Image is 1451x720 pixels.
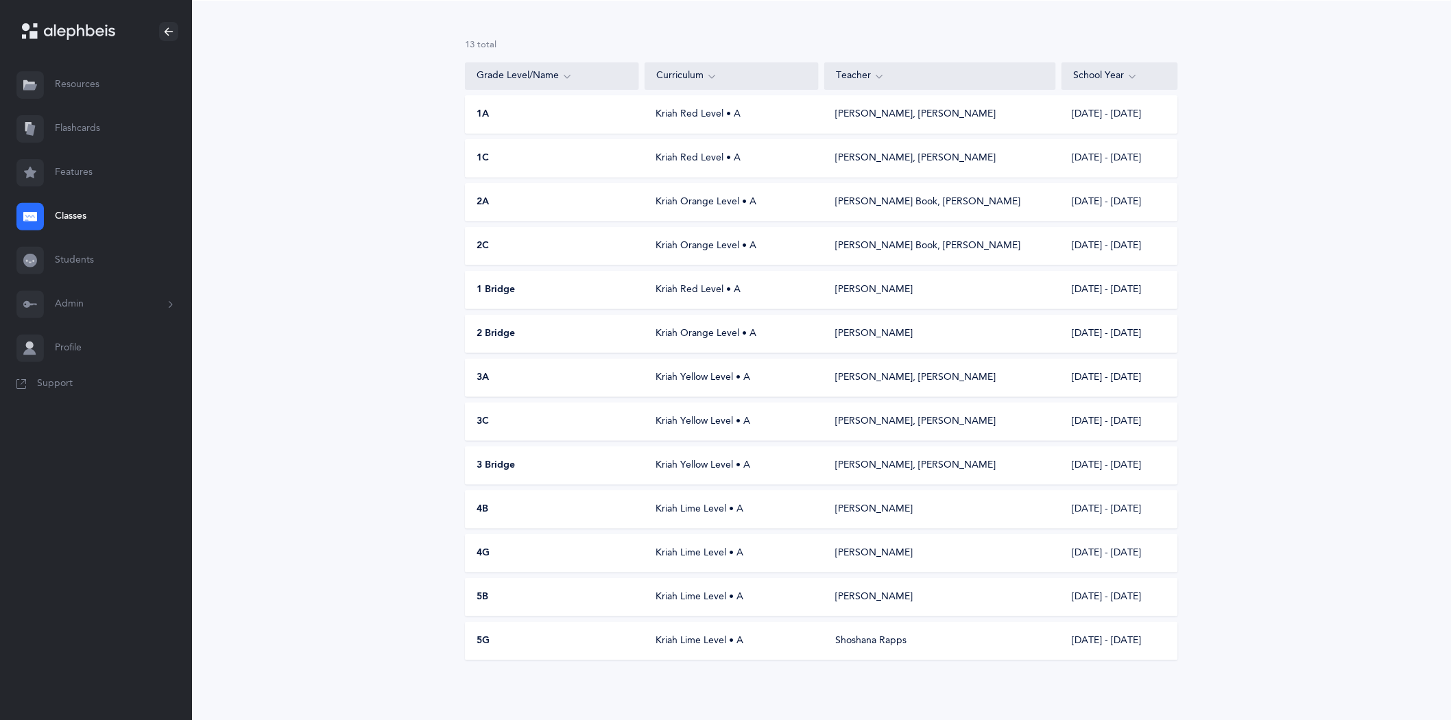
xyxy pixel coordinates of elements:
[477,503,488,516] span: 4B
[37,377,73,391] span: Support
[645,459,819,472] div: Kriah Yellow Level • A
[1062,590,1177,604] div: [DATE] - [DATE]
[477,459,515,472] span: 3 Bridge
[645,415,819,429] div: Kriah Yellow Level • A
[1062,239,1177,253] div: [DATE] - [DATE]
[835,108,996,121] div: [PERSON_NAME], [PERSON_NAME]
[835,590,913,604] div: [PERSON_NAME]
[835,459,996,472] div: [PERSON_NAME], [PERSON_NAME]
[645,590,819,604] div: Kriah Lime Level • A
[1062,195,1177,209] div: [DATE] - [DATE]
[835,503,913,516] div: [PERSON_NAME]
[645,195,819,209] div: Kriah Orange Level • A
[835,239,1020,253] div: [PERSON_NAME] Book, [PERSON_NAME]
[477,283,515,297] span: 1 Bridge
[1062,152,1177,165] div: [DATE] - [DATE]
[835,634,907,648] div: Shoshana Rapps
[1062,283,1177,297] div: [DATE] - [DATE]
[477,239,489,253] span: 2C
[836,69,1044,84] div: Teacher
[645,283,819,297] div: Kriah Red Level • A
[477,547,490,560] span: 4G
[645,634,819,648] div: Kriah Lime Level • A
[1062,371,1177,385] div: [DATE] - [DATE]
[835,152,996,165] div: [PERSON_NAME], [PERSON_NAME]
[1062,547,1177,560] div: [DATE] - [DATE]
[477,195,489,209] span: 2A
[645,371,819,385] div: Kriah Yellow Level • A
[477,40,496,49] span: total
[645,152,819,165] div: Kriah Red Level • A
[477,152,489,165] span: 1C
[477,69,627,84] div: Grade Level/Name
[645,108,819,121] div: Kriah Red Level • A
[477,371,489,385] span: 3A
[1062,327,1177,341] div: [DATE] - [DATE]
[477,590,488,604] span: 5B
[1062,459,1177,472] div: [DATE] - [DATE]
[835,415,996,429] div: [PERSON_NAME], [PERSON_NAME]
[477,108,489,121] span: 1A
[645,327,819,341] div: Kriah Orange Level • A
[835,327,913,341] div: [PERSON_NAME]
[835,283,913,297] div: [PERSON_NAME]
[645,239,819,253] div: Kriah Orange Level • A
[835,371,996,385] div: [PERSON_NAME], [PERSON_NAME]
[1062,108,1177,121] div: [DATE] - [DATE]
[477,327,515,341] span: 2 Bridge
[1062,634,1177,648] div: [DATE] - [DATE]
[645,503,819,516] div: Kriah Lime Level • A
[1062,415,1177,429] div: [DATE] - [DATE]
[1073,69,1166,84] div: School Year
[835,195,1020,209] div: [PERSON_NAME] Book, [PERSON_NAME]
[656,69,807,84] div: Curriculum
[1062,503,1177,516] div: [DATE] - [DATE]
[477,415,489,429] span: 3C
[645,547,819,560] div: Kriah Lime Level • A
[477,634,490,648] span: 5G
[835,547,913,560] div: [PERSON_NAME]
[465,39,1178,51] div: 13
